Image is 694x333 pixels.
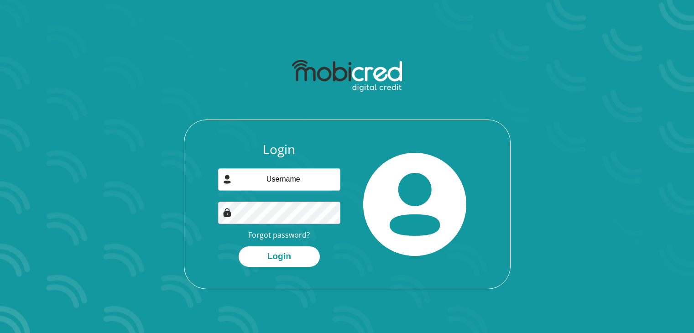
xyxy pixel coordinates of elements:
[223,175,232,184] img: user-icon image
[218,168,340,191] input: Username
[223,208,232,217] img: Image
[239,246,320,267] button: Login
[218,142,340,157] h3: Login
[248,230,310,240] a: Forgot password?
[292,60,402,92] img: mobicred logo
